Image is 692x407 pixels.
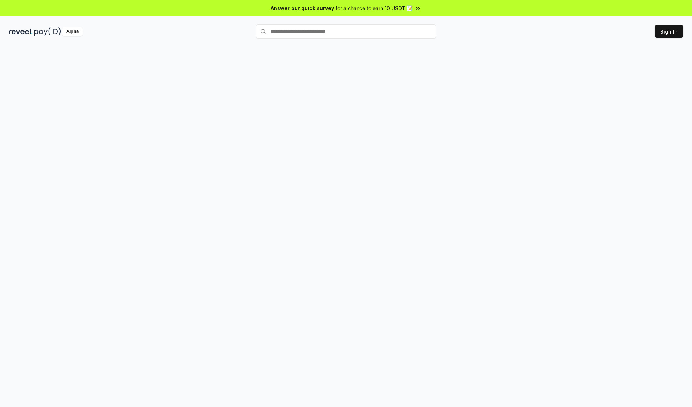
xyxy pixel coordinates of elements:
img: reveel_dark [9,27,33,36]
button: Sign In [655,25,683,38]
img: pay_id [34,27,61,36]
div: Alpha [62,27,83,36]
span: Answer our quick survey [271,4,334,12]
span: for a chance to earn 10 USDT 📝 [336,4,413,12]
